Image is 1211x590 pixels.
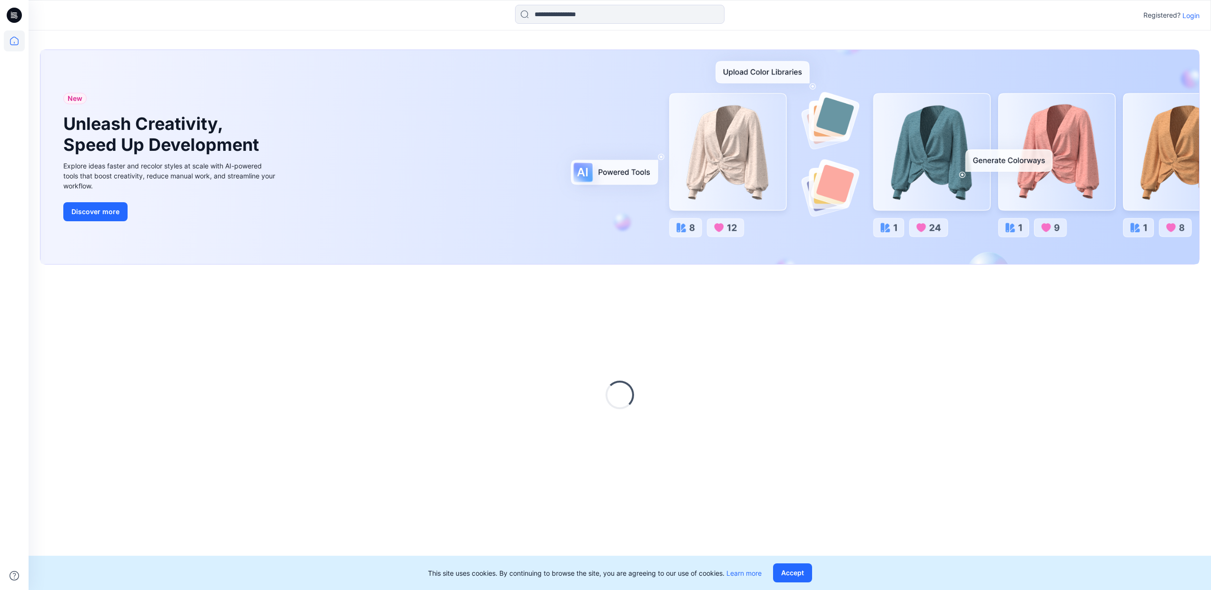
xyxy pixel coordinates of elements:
[726,569,762,577] a: Learn more
[773,563,812,582] button: Accept
[68,93,82,104] span: New
[1143,10,1181,21] p: Registered?
[63,161,278,191] div: Explore ideas faster and recolor styles at scale with AI-powered tools that boost creativity, red...
[428,568,762,578] p: This site uses cookies. By continuing to browse the site, you are agreeing to our use of cookies.
[63,202,278,221] a: Discover more
[63,202,128,221] button: Discover more
[1182,10,1200,20] p: Login
[63,114,263,155] h1: Unleash Creativity, Speed Up Development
